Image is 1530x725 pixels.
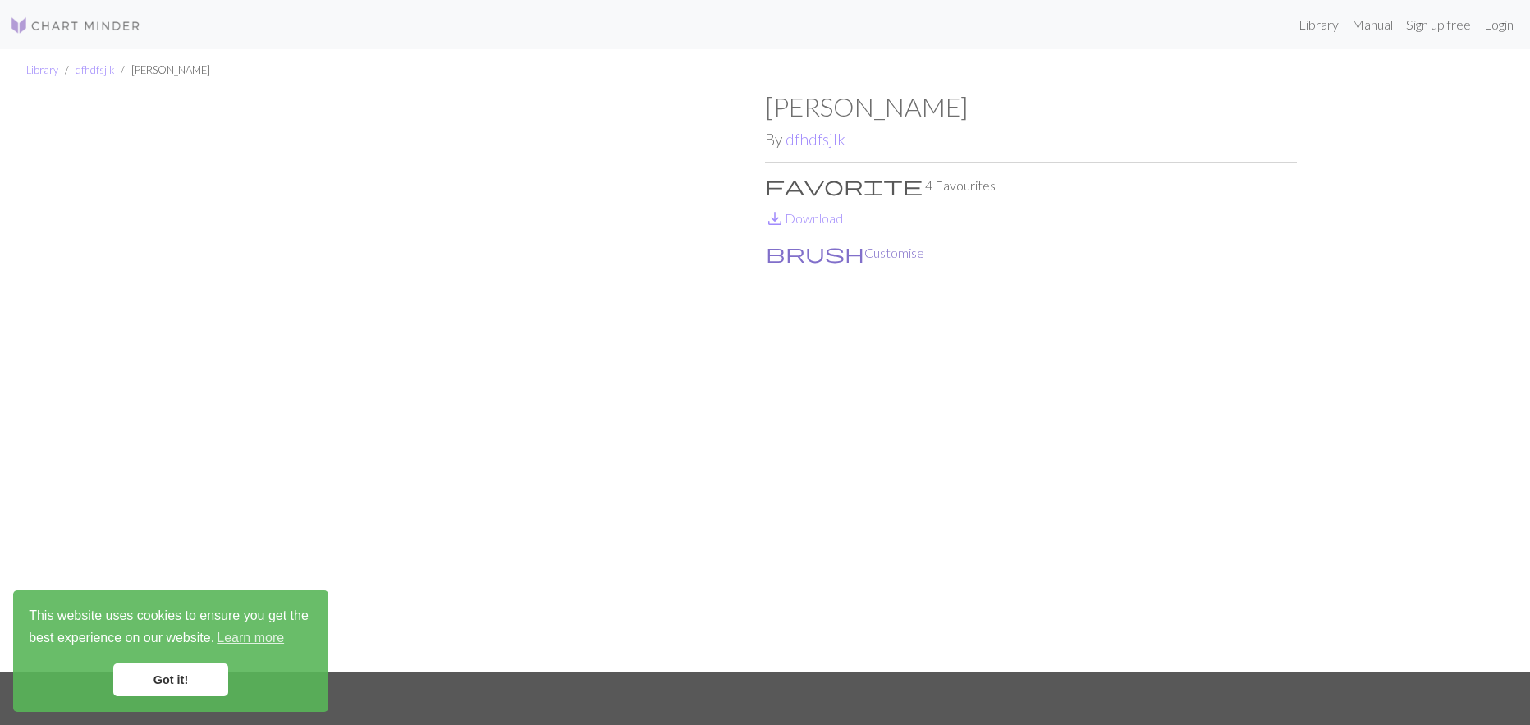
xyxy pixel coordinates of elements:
[1399,8,1477,41] a: Sign up free
[766,243,864,263] i: Customise
[765,176,1297,195] p: 4 Favourites
[765,174,923,197] span: favorite
[13,590,328,712] div: cookieconsent
[766,241,864,264] span: brush
[765,176,923,195] i: Favourite
[233,91,765,671] img: Mae
[214,626,286,650] a: learn more about cookies
[76,63,114,76] a: dfhdfsjlk
[29,606,313,650] span: This website uses cookies to ensure you get the best experience on our website.
[10,16,141,35] img: Logo
[765,242,925,264] button: CustomiseCustomise
[1477,8,1520,41] a: Login
[765,207,785,230] span: save_alt
[765,130,1297,149] h2: By
[765,209,785,228] i: Download
[765,91,1297,122] h1: [PERSON_NAME]
[765,210,843,226] a: DownloadDownload
[26,63,58,76] a: Library
[114,62,210,78] li: [PERSON_NAME]
[113,663,228,696] a: dismiss cookie message
[1292,8,1345,41] a: Library
[1345,8,1399,41] a: Manual
[786,130,845,149] a: dfhdfsjlk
